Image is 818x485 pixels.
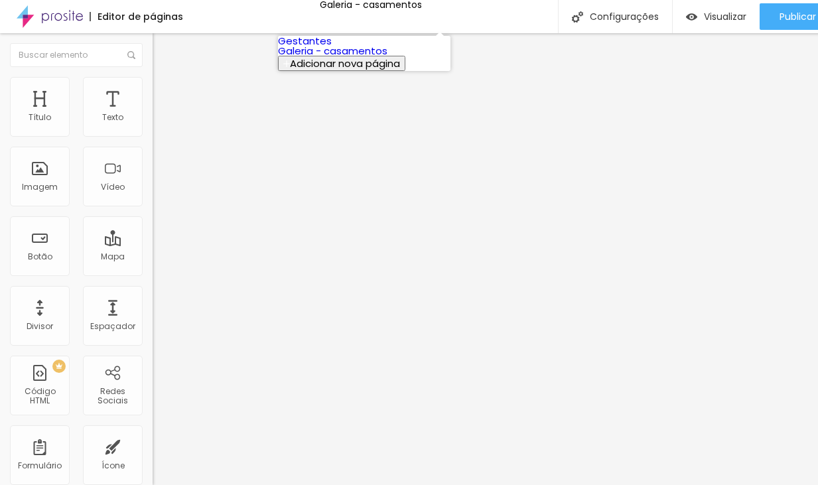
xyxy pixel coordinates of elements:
span: Adicionar nova página [290,56,400,70]
div: Divisor [27,322,53,331]
span: Publicar [780,11,816,22]
button: Visualizar [673,3,760,30]
div: Espaçador [90,322,135,331]
div: Formulário [18,461,62,470]
div: Texto [102,113,123,122]
div: Botão [28,252,52,261]
div: Redes Sociais [86,387,139,406]
div: Ícone [102,461,125,470]
img: Icone [572,11,583,23]
img: Icone [127,51,135,59]
a: Galeria - casamentos [278,44,387,58]
a: Gestantes [278,34,332,48]
input: Buscar elemento [10,43,143,67]
div: Título [29,113,51,122]
div: Vídeo [101,182,125,192]
div: Imagem [22,182,58,192]
span: Visualizar [704,11,746,22]
img: view-1.svg [686,11,697,23]
div: Código HTML [13,387,66,406]
div: Editor de páginas [90,12,183,21]
div: Mapa [101,252,125,261]
button: Adicionar nova página [278,56,405,71]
